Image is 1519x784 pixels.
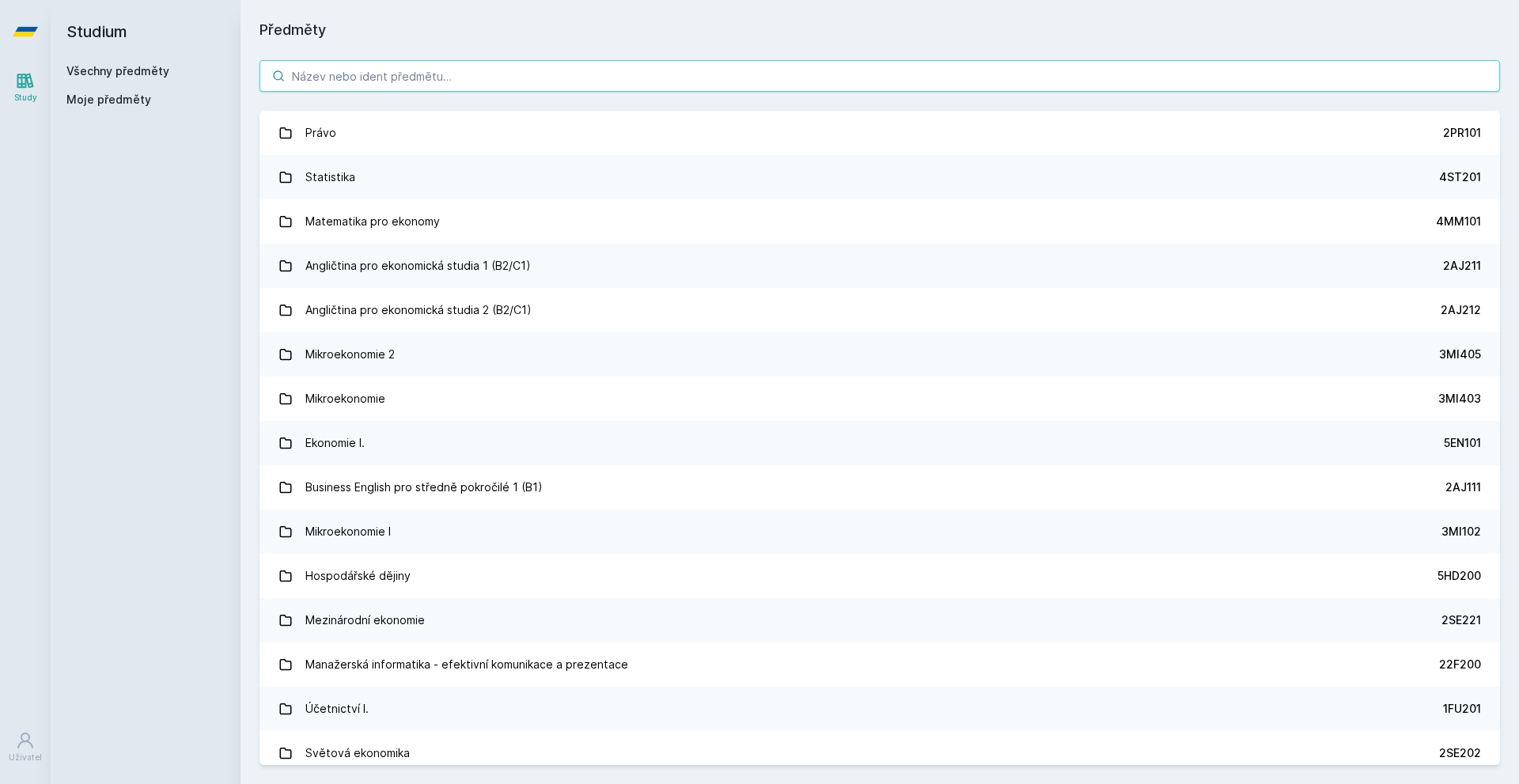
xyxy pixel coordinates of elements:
[305,693,369,725] div: Účetnictví I.
[259,731,1500,775] a: Světová ekonomika 2SE202
[1443,258,1481,274] div: 2AJ211
[1444,435,1481,451] div: 5EN101
[259,598,1500,642] a: Mezinárodní ekonomie 2SE221
[1438,391,1481,407] div: 3MI403
[305,737,410,769] div: Světová ekonomika
[1436,214,1481,229] div: 4MM101
[305,161,355,193] div: Statistika
[305,604,425,636] div: Mezinárodní ekonomie
[305,427,365,459] div: Ekonomie I.
[1439,657,1481,672] div: 22F200
[9,752,42,763] div: Uživatel
[259,377,1500,421] a: Mikroekonomie 3MI403
[259,554,1500,598] a: Hospodářské dějiny 5HD200
[66,92,151,108] span: Moje předměty
[1445,479,1481,495] div: 2AJ111
[259,199,1500,244] a: Matematika pro ekonomy 4MM101
[305,649,628,680] div: Manažerská informatika - efektivní komunikace a prezentace
[3,723,47,771] a: Uživatel
[1441,612,1481,628] div: 2SE221
[1443,125,1481,141] div: 2PR101
[14,92,37,104] div: Study
[1439,169,1481,185] div: 4ST201
[1441,302,1481,318] div: 2AJ212
[66,64,169,78] a: Všechny předměty
[259,509,1500,554] a: Mikroekonomie I 3MI102
[259,111,1500,155] a: Právo 2PR101
[3,63,47,112] a: Study
[1438,568,1481,584] div: 5HD200
[259,155,1500,199] a: Statistika 4ST201
[305,383,385,415] div: Mikroekonomie
[305,250,531,282] div: Angličtina pro ekonomická studia 1 (B2/C1)
[305,560,411,592] div: Hospodářské dějiny
[1439,347,1481,362] div: 3MI405
[259,421,1500,465] a: Ekonomie I. 5EN101
[1443,701,1481,717] div: 1FU201
[1441,524,1481,540] div: 3MI102
[305,472,543,503] div: Business English pro středně pokročilé 1 (B1)
[305,516,391,547] div: Mikroekonomie I
[305,206,440,237] div: Matematika pro ekonomy
[259,60,1500,92] input: Název nebo ident předmětu…
[259,244,1500,288] a: Angličtina pro ekonomická studia 1 (B2/C1) 2AJ211
[259,465,1500,509] a: Business English pro středně pokročilé 1 (B1) 2AJ111
[259,19,1500,41] h1: Předměty
[259,642,1500,687] a: Manažerská informatika - efektivní komunikace a prezentace 22F200
[1439,745,1481,761] div: 2SE202
[305,117,336,149] div: Právo
[305,339,395,370] div: Mikroekonomie 2
[259,332,1500,377] a: Mikroekonomie 2 3MI405
[259,288,1500,332] a: Angličtina pro ekonomická studia 2 (B2/C1) 2AJ212
[259,687,1500,731] a: Účetnictví I. 1FU201
[305,294,532,326] div: Angličtina pro ekonomická studia 2 (B2/C1)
